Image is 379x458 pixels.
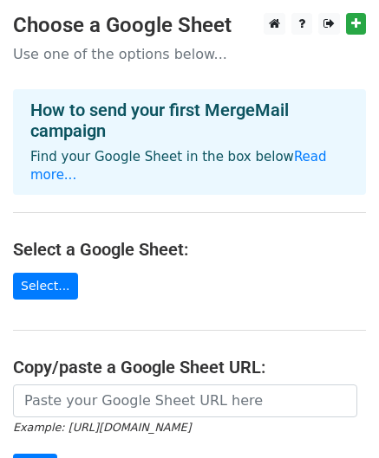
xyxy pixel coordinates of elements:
[13,45,366,63] p: Use one of the options below...
[13,357,366,377] h4: Copy/paste a Google Sheet URL:
[30,149,327,183] a: Read more...
[13,13,366,38] h3: Choose a Google Sheet
[30,100,349,141] h4: How to send your first MergeMail campaign
[13,239,366,260] h4: Select a Google Sheet:
[13,273,78,300] a: Select...
[13,421,191,434] small: Example: [URL][DOMAIN_NAME]
[13,384,357,417] input: Paste your Google Sheet URL here
[292,375,379,458] iframe: Chat Widget
[30,148,349,184] p: Find your Google Sheet in the box below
